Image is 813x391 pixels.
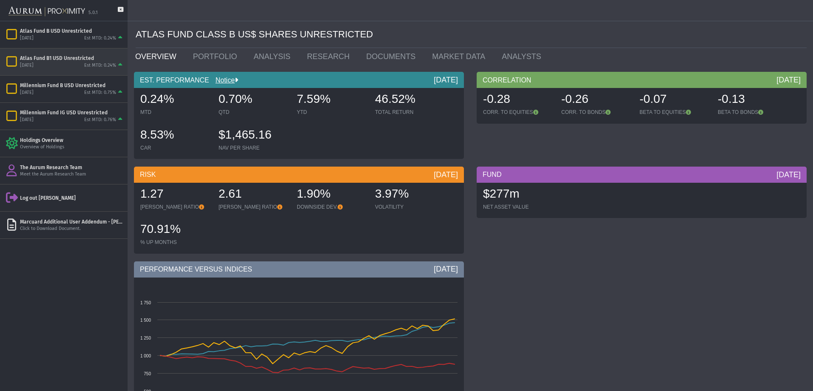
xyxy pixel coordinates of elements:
[297,186,367,204] div: 1.90%
[776,170,801,180] div: [DATE]
[129,48,187,65] a: OVERVIEW
[20,195,124,201] div: Log out [PERSON_NAME]
[134,167,464,183] div: RISK
[477,167,807,183] div: FUND
[219,186,288,204] div: 2.61
[140,109,210,116] div: MTD
[140,186,210,204] div: 1.27
[88,10,98,16] div: 5.0.1
[219,204,288,210] div: [PERSON_NAME] RATIO
[247,48,301,65] a: ANALYSIS
[434,170,458,180] div: [DATE]
[209,76,235,84] a: Notice
[84,62,116,69] div: Est MTD: 0.24%
[375,91,445,109] div: 46.52%
[140,354,151,358] text: 1 000
[640,109,709,116] div: BETA TO EQUITIES
[20,28,124,34] div: Atlas Fund B USD Unrestricted
[375,109,445,116] div: TOTAL RETURN
[84,117,116,123] div: Est MTD: 0.76%
[140,144,210,151] div: CAR
[219,144,288,151] div: NAV PER SHARE
[140,239,210,246] div: % UP MONTHS
[20,62,34,69] div: [DATE]
[561,109,631,116] div: CORR. TO BONDS
[20,171,124,178] div: Meet the Aurum Research Team
[20,55,124,62] div: Atlas Fund B1 USD Unrestricted
[20,164,124,171] div: The Aurum Research Team
[209,76,238,85] div: Notice
[140,92,174,105] span: 0.24%
[140,221,210,239] div: 70.91%
[187,48,247,65] a: PORTFOLIO
[483,109,553,116] div: CORR. TO EQUITIES
[20,137,124,144] div: Holdings Overview
[776,75,801,85] div: [DATE]
[140,300,151,305] text: 1 750
[718,91,787,109] div: -0.13
[20,226,124,232] div: Click to Download Document.
[297,204,367,210] div: DOWNSIDE DEV.
[134,72,464,88] div: EST. PERFORMANCE
[360,48,426,65] a: DOCUMENTS
[136,21,807,48] div: ATLAS FUND CLASS B US$ SHARES UNRESTRICTED
[20,35,34,42] div: [DATE]
[140,318,151,323] text: 1 500
[375,186,445,204] div: 3.97%
[20,109,124,116] div: Millennium Fund IG USD Unrestricted
[434,75,458,85] div: [DATE]
[20,82,124,89] div: Millennium Fund B USD Unrestricted
[9,2,85,21] img: Aurum-Proximity%20white.svg
[301,48,360,65] a: RESEARCH
[134,261,464,278] div: PERFORMANCE VERSUS INDICES
[84,35,116,42] div: Est MTD: 0.24%
[483,204,553,210] div: NET ASSET VALUE
[297,109,367,116] div: YTD
[219,109,288,116] div: QTD
[495,48,551,65] a: ANALYSTS
[140,204,210,210] div: [PERSON_NAME] RATIO
[640,91,709,109] div: -0.07
[20,90,34,96] div: [DATE]
[561,91,631,109] div: -0.26
[426,48,495,65] a: MARKET DATA
[477,72,807,88] div: CORRELATION
[140,336,151,340] text: 1 250
[718,109,787,116] div: BETA TO BONDS
[434,264,458,274] div: [DATE]
[297,91,367,109] div: 7.59%
[483,92,510,105] span: -0.28
[20,144,124,150] div: Overview of Holdings
[219,92,252,105] span: 0.70%
[140,127,210,144] div: 8.53%
[20,117,34,123] div: [DATE]
[144,371,151,376] text: 750
[84,90,116,96] div: Est MTD: 0.75%
[483,186,553,204] div: $277m
[20,218,124,225] div: Marcuard Additional User Addendum - [PERSON_NAME] - Signed.pdf
[219,127,288,144] div: $1,465.16
[375,204,445,210] div: VOLATILITY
